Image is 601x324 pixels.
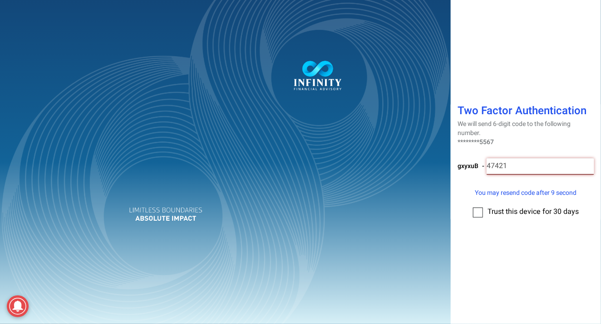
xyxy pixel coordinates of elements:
span: Trust this device for 30 days [488,206,579,217]
span: We will send 6-digit code to the following number. [458,119,571,138]
span: - [482,161,484,171]
span: gxyxuB [458,161,478,171]
h1: Two Factor Authentication [458,105,594,119]
span: You may resend code after 9 second [475,188,577,198]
